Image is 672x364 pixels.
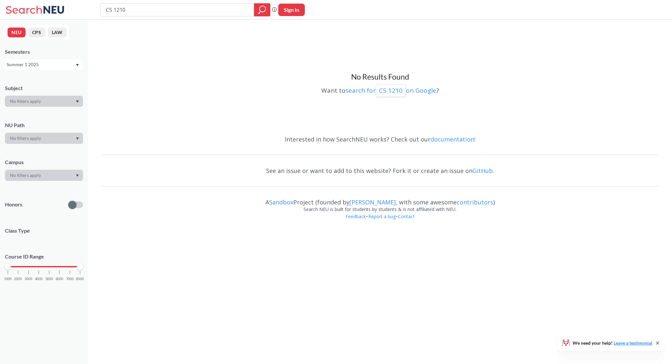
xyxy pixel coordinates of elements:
span: Class Type [5,227,83,234]
button: NEU [8,28,26,37]
a: Sandbox [269,198,293,206]
span: 6000 [55,277,63,281]
p: Honors [5,201,22,208]
span: 1000 [4,277,12,281]
svg: Dropdown arrow [76,174,79,177]
a: search forCS 1210on Google [346,86,436,95]
button: LAW [48,28,67,37]
div: Campus [5,159,83,166]
div: Interested in how SearchNEU works? Check out our [101,130,659,149]
p: CS 1210 [379,86,403,95]
a: Leave a testimonial [614,340,652,346]
div: Search NEU is built for students by students & is not affiliated with NEU. [101,206,659,213]
div: Summer 1 2025 [7,61,75,68]
div: magnifying glass [254,3,270,16]
div: A Project (founded by , with some awesome ) [101,193,659,206]
a: Feedback [345,213,366,220]
div: Dropdown arrow [5,96,83,107]
span: 2000 [14,277,22,281]
span: 5000 [45,277,53,281]
div: Subject [5,85,83,92]
span: 8000 [76,277,84,281]
svg: magnifying glass [258,5,266,14]
span: 3000 [25,277,32,281]
div: NU Path [5,122,83,129]
a: Contact [398,213,415,220]
a: [PERSON_NAME] [349,198,396,206]
button: CPS [28,28,45,37]
svg: Dropdown arrow [76,100,79,103]
p: Course ID Range [5,253,83,260]
input: Class, professor, course number, "phrase" [105,4,249,15]
div: Semesters [5,48,83,55]
span: 7000 [66,277,74,281]
a: contributors [457,198,493,206]
svg: Dropdown arrow [76,64,79,67]
div: Summer 1 2025Dropdown arrow [5,59,83,70]
svg: Dropdown arrow [76,137,79,140]
span: We need your help! [573,341,652,345]
h3: No Results Found [101,72,659,82]
a: documentation! [430,135,475,143]
div: Dropdown arrow [5,170,83,181]
div: Dropdown arrow [5,133,83,144]
span: 4000 [35,277,43,281]
button: Sign In [278,4,305,16]
a: GitHub [472,167,493,175]
div: Want to ? [101,82,659,97]
a: Report a bug [368,213,396,220]
div: See an issue or want to add to this website? Fork it or create an issue on . [101,161,659,180]
div: • • [101,213,659,230]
